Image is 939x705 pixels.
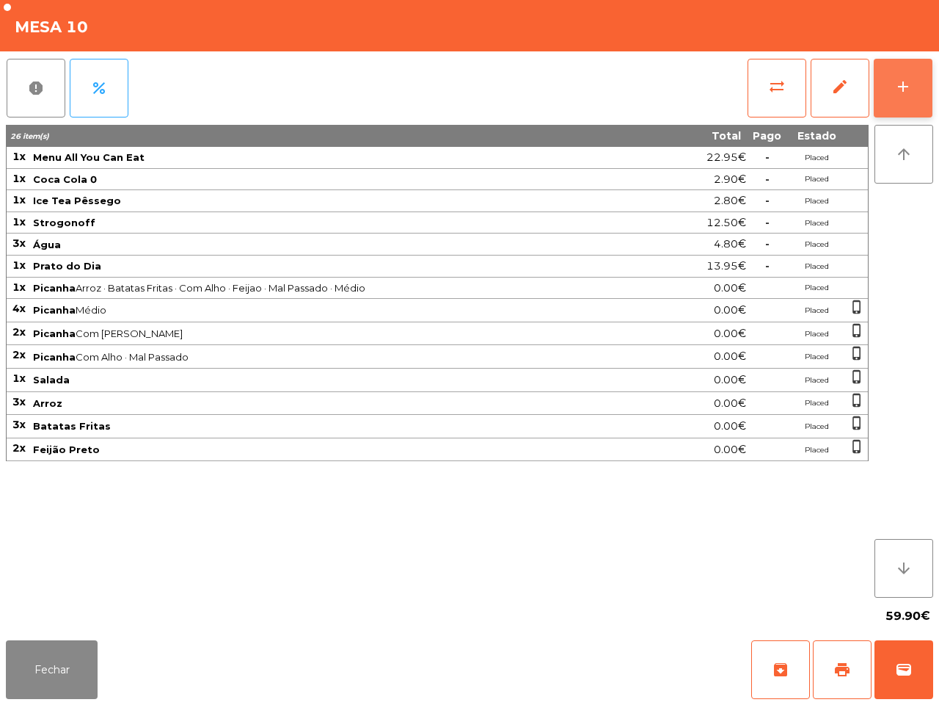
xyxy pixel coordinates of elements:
[894,78,912,95] div: add
[669,125,747,147] th: Total
[714,170,746,189] span: 2.90€
[12,441,26,455] span: 2x
[12,325,26,339] span: 2x
[12,193,26,206] span: 1x
[787,438,846,462] td: Placed
[33,351,668,363] span: Com Alho · Mal Passado
[787,147,846,169] td: Placed
[895,560,913,577] i: arrow_downward
[765,237,770,250] span: -
[751,640,810,699] button: archive
[765,151,770,164] span: -
[787,278,846,300] td: Placed
[787,169,846,191] td: Placed
[12,418,26,431] span: 3x
[12,395,26,408] span: 3x
[33,304,76,316] span: Picanha
[714,324,746,344] span: 0.00€
[12,150,26,163] span: 1x
[787,345,846,369] td: Placed
[714,370,746,390] span: 0.00€
[811,59,869,117] button: edit
[850,439,864,454] span: phone_iphone
[813,640,872,699] button: print
[874,125,933,184] button: arrow_upward
[747,125,787,147] th: Pago
[787,369,846,392] td: Placed
[765,216,770,229] span: -
[895,145,913,163] i: arrow_upward
[33,282,668,294] span: Arroz · Batatas Fritas · Com Alho · Feijao · Mal Passado · Médio
[70,59,128,117] button: percent
[33,239,61,250] span: Água
[12,372,26,385] span: 1x
[714,234,746,254] span: 4.80€
[33,444,100,455] span: Feijão Preto
[833,661,851,679] span: print
[850,393,864,408] span: phone_iphone
[706,148,746,167] span: 22.95€
[787,212,846,234] td: Placed
[885,605,930,627] span: 59.90€
[706,213,746,233] span: 12.50€
[787,415,846,438] td: Placed
[33,282,76,294] span: Picanha
[787,392,846,416] td: Placed
[850,346,864,361] span: phone_iphone
[33,173,97,185] span: Coca Cola 0
[714,347,746,366] span: 0.00€
[15,16,88,38] h4: Mesa 10
[33,328,668,339] span: Com [PERSON_NAME]
[831,78,849,95] span: edit
[33,217,95,228] span: Strogonoff
[850,300,864,314] span: phone_iphone
[895,661,913,679] span: wallet
[12,236,26,250] span: 3x
[7,59,65,117] button: report
[765,194,770,207] span: -
[874,59,932,117] button: add
[787,190,846,212] td: Placed
[714,416,746,436] span: 0.00€
[12,281,26,294] span: 1x
[12,348,26,361] span: 2x
[850,416,864,430] span: phone_iphone
[772,661,789,679] span: archive
[787,299,846,322] td: Placed
[874,640,933,699] button: wallet
[12,258,26,272] span: 1x
[6,640,98,699] button: Fechar
[33,195,121,206] span: Ice Tea Pêssego
[787,234,846,256] td: Placed
[10,131,49,141] span: 26 item(s)
[33,151,145,163] span: Menu All You Can Eat
[27,79,45,97] span: report
[33,304,668,316] span: Médio
[706,256,746,276] span: 13.95€
[90,79,108,97] span: percent
[874,539,933,598] button: arrow_downward
[714,440,746,460] span: 0.00€
[714,278,746,298] span: 0.00€
[714,394,746,413] span: 0.00€
[12,302,26,315] span: 4x
[12,172,26,185] span: 1x
[787,256,846,278] td: Placed
[33,351,76,363] span: Picanha
[765,173,770,186] span: -
[33,328,76,339] span: Picanha
[714,191,746,211] span: 2.80€
[850,369,864,384] span: phone_iphone
[33,374,70,386] span: Salada
[850,323,864,338] span: phone_iphone
[787,322,846,346] td: Placed
[787,125,846,147] th: Estado
[33,397,62,409] span: Arroz
[12,215,26,228] span: 1x
[765,259,770,272] span: -
[714,300,746,320] span: 0.00€
[33,420,111,432] span: Batatas Fritas
[748,59,806,117] button: sync_alt
[768,78,786,95] span: sync_alt
[33,260,101,272] span: Prato do Dia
